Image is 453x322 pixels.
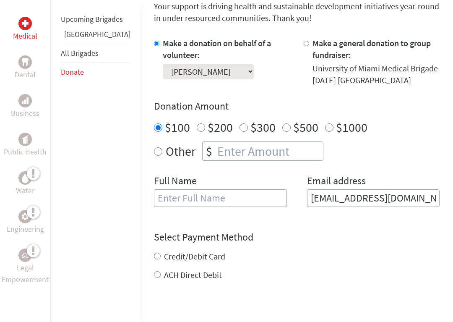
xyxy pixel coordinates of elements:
[15,55,36,81] a: DentalDental
[164,251,225,262] label: Credit/Debit Card
[64,29,130,39] a: [GEOGRAPHIC_DATA]
[154,174,197,189] label: Full Name
[61,67,84,77] a: Donate
[22,213,29,220] img: Engineering
[61,14,123,24] a: Upcoming Brigades
[4,146,47,158] p: Public Health
[18,17,32,30] div: Medical
[4,133,47,158] a: Public HealthPublic Health
[250,119,276,135] label: $300
[13,30,37,42] p: Medical
[293,119,318,135] label: $500
[18,249,32,262] div: Legal Empowerment
[163,38,271,60] label: Make a donation on behalf of a volunteer:
[22,20,29,27] img: Medical
[22,58,29,66] img: Dental
[307,189,440,207] input: Your Email
[203,142,216,160] div: $
[11,107,39,119] p: Business
[22,253,29,258] img: Legal Empowerment
[18,55,32,69] div: Dental
[154,99,440,113] h4: Donation Amount
[164,270,222,280] label: ACH Direct Debit
[208,119,233,135] label: $200
[18,171,32,185] div: Water
[11,94,39,119] a: BusinessBusiness
[336,119,367,135] label: $1000
[18,210,32,223] div: Engineering
[61,29,130,44] li: Greece
[307,174,366,189] label: Email address
[16,171,34,196] a: WaterWater
[22,135,29,144] img: Public Health
[22,173,29,183] img: Water
[7,223,44,235] p: Engineering
[216,142,323,160] input: Enter Amount
[61,44,130,63] li: All Brigades
[154,189,287,207] input: Enter Full Name
[165,119,190,135] label: $100
[61,48,99,58] a: All Brigades
[18,133,32,146] div: Public Health
[15,69,36,81] p: Dental
[18,94,32,107] div: Business
[61,10,130,29] li: Upcoming Brigades
[166,141,195,161] label: Other
[2,262,49,285] p: Legal Empowerment
[7,210,44,235] a: EngineeringEngineering
[13,17,37,42] a: MedicalMedical
[61,63,130,81] li: Donate
[22,97,29,104] img: Business
[2,249,49,285] a: Legal EmpowermentLegal Empowerment
[154,230,440,244] h4: Select Payment Method
[312,63,440,86] div: University of Miami Medical Brigade [DATE] [GEOGRAPHIC_DATA]
[312,38,431,60] label: Make a general donation to group fundraiser:
[16,185,34,196] p: Water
